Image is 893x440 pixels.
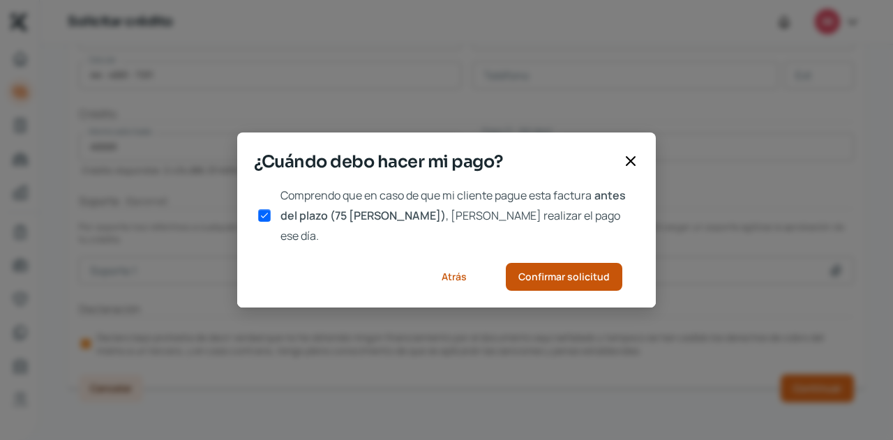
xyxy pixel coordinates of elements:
span: Confirmar solicitud [518,272,610,282]
button: Atrás [424,263,483,291]
button: Confirmar solicitud [506,263,622,291]
span: ¿Cuándo debo hacer mi pago? [254,149,617,174]
span: Comprendo que en caso de que mi cliente pague esta factura [280,188,592,203]
span: Atrás [442,272,467,282]
span: , [PERSON_NAME] realizar el pago ese día. [280,208,620,243]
